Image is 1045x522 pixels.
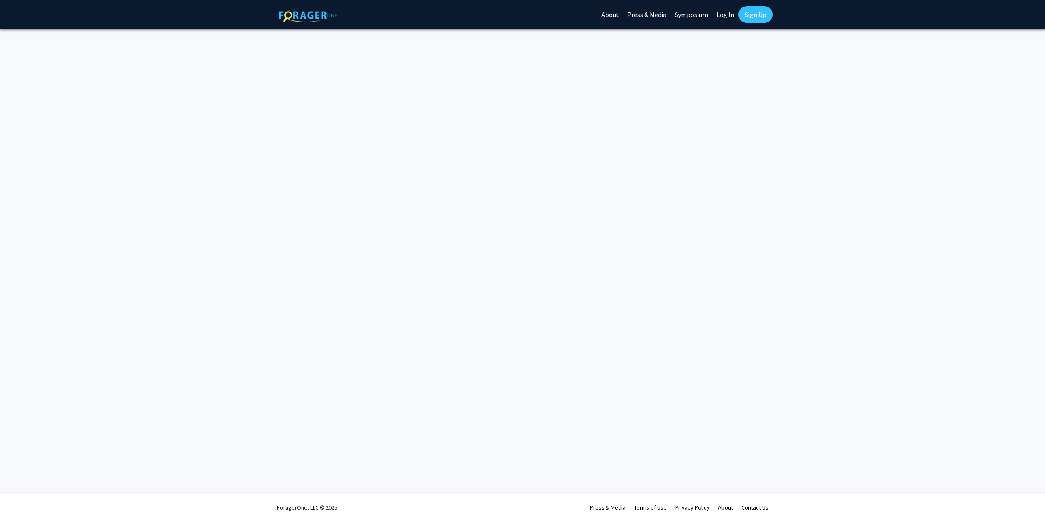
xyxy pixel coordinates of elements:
[738,6,773,23] a: Sign Up
[741,504,768,511] a: Contact Us
[277,493,337,522] div: ForagerOne, LLC © 2025
[634,504,667,511] a: Terms of Use
[279,8,337,22] img: ForagerOne Logo
[675,504,710,511] a: Privacy Policy
[590,504,626,511] a: Press & Media
[718,504,733,511] a: About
